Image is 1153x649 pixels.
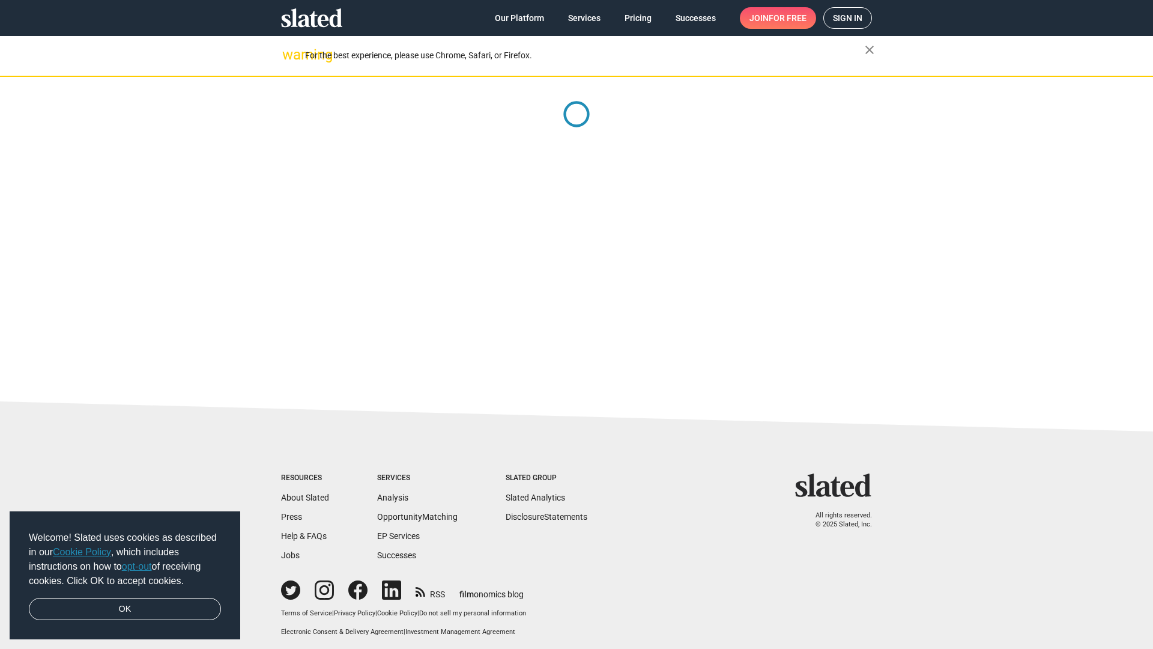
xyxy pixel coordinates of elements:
[375,609,377,617] span: |
[377,493,408,502] a: Analysis
[506,512,587,522] a: DisclosureStatements
[281,474,329,483] div: Resources
[495,7,544,29] span: Our Platform
[281,609,332,617] a: Terms of Service
[29,531,221,588] span: Welcome! Slated uses cookies as described in our , which includes instructions on how to of recei...
[769,7,806,29] span: for free
[419,609,526,618] button: Do not sell my personal information
[740,7,816,29] a: Joinfor free
[334,609,375,617] a: Privacy Policy
[615,7,661,29] a: Pricing
[417,609,419,617] span: |
[749,7,806,29] span: Join
[377,550,416,560] a: Successes
[459,579,524,600] a: filmonomics blog
[625,7,652,29] span: Pricing
[506,493,565,502] a: Slated Analytics
[558,7,610,29] a: Services
[122,561,152,571] a: opt-out
[485,7,554,29] a: Our Platform
[405,628,515,636] a: Investment Management Agreement
[281,493,329,502] a: About Slated
[862,43,877,57] mat-icon: close
[332,609,334,617] span: |
[676,7,716,29] span: Successes
[404,628,405,636] span: |
[53,547,111,557] a: Cookie Policy
[305,47,865,64] div: For the best experience, please use Chrome, Safari, or Firefox.
[281,628,404,636] a: Electronic Consent & Delivery Agreement
[377,531,420,541] a: EP Services
[416,582,445,600] a: RSS
[281,512,302,522] a: Press
[833,8,862,28] span: Sign in
[29,598,221,621] a: dismiss cookie message
[506,474,587,483] div: Slated Group
[377,512,458,522] a: OpportunityMatching
[459,590,474,599] span: film
[10,511,240,640] div: cookieconsent
[377,609,417,617] a: Cookie Policy
[568,7,601,29] span: Services
[377,474,458,483] div: Services
[281,550,300,560] a: Jobs
[282,47,297,62] mat-icon: warning
[281,531,327,541] a: Help & FAQs
[823,7,872,29] a: Sign in
[803,511,872,529] p: All rights reserved. © 2025 Slated, Inc.
[666,7,725,29] a: Successes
